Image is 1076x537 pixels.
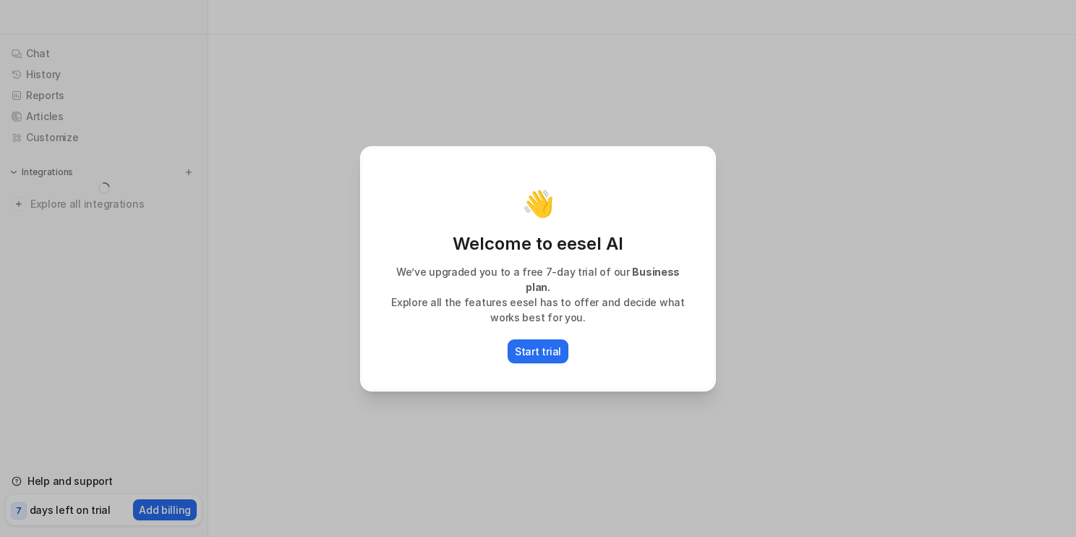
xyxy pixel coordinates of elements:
p: 👋 [522,189,555,218]
p: We’ve upgraded you to a free 7-day trial of our [377,264,699,295]
p: Start trial [515,344,561,359]
button: Start trial [508,339,568,363]
p: Welcome to eesel AI [377,232,699,255]
p: Explore all the features eesel has to offer and decide what works best for you. [377,295,699,325]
